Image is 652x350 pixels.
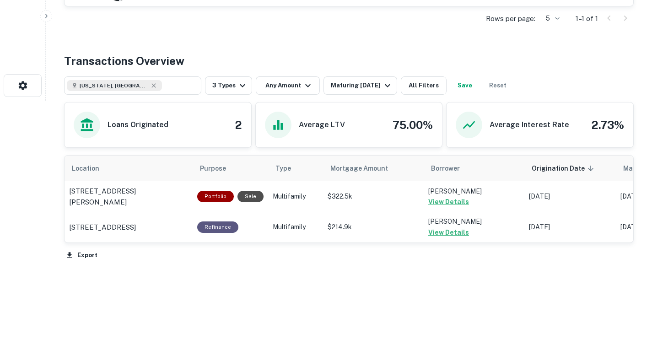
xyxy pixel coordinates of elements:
[69,222,136,233] p: [STREET_ADDRESS]
[323,76,397,95] button: Maturing [DATE]
[591,117,624,133] h4: 2.73%
[108,119,168,130] h6: Loans Originated
[235,117,242,133] h4: 2
[428,196,469,207] button: View Details
[428,227,469,238] button: View Details
[328,192,419,201] p: $322.5k
[323,156,424,181] th: Mortgage Amount
[431,163,460,174] span: Borrower
[483,76,512,95] button: Reset
[606,277,652,321] iframe: Chat Widget
[64,248,100,262] button: Export
[275,163,291,174] span: Type
[205,76,252,95] button: 3 Types
[428,216,520,226] p: [PERSON_NAME]
[393,117,433,133] h4: 75.00%
[539,12,561,25] div: 5
[72,163,111,174] span: Location
[299,119,345,130] h6: Average LTV
[331,80,393,91] div: Maturing [DATE]
[401,76,447,95] button: All Filters
[69,222,188,233] a: [STREET_ADDRESS]
[490,119,569,130] h6: Average Interest Rate
[524,156,616,181] th: Origination Date
[428,186,520,196] p: [PERSON_NAME]
[273,222,318,232] p: Multifamily
[532,163,597,174] span: Origination Date
[424,156,524,181] th: Borrower
[486,13,535,24] p: Rows per page:
[268,156,323,181] th: Type
[65,156,633,242] div: scrollable content
[193,156,268,181] th: Purpose
[64,53,184,69] h4: Transactions Overview
[65,156,193,181] th: Location
[450,76,480,95] button: Save your search to get updates of matches that match your search criteria.
[237,191,264,202] div: Sale
[576,13,598,24] p: 1–1 of 1
[330,163,400,174] span: Mortgage Amount
[256,76,320,95] button: Any Amount
[80,81,148,90] span: [US_STATE], [GEOGRAPHIC_DATA]
[529,222,611,232] p: [DATE]
[529,192,611,201] p: [DATE]
[197,191,234,202] div: This is a portfolio loan with 3 properties
[328,222,419,232] p: $214.9k
[273,192,318,201] p: Multifamily
[197,221,238,233] div: This loan purpose was for refinancing
[200,163,238,174] span: Purpose
[69,186,188,207] a: [STREET_ADDRESS][PERSON_NAME]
